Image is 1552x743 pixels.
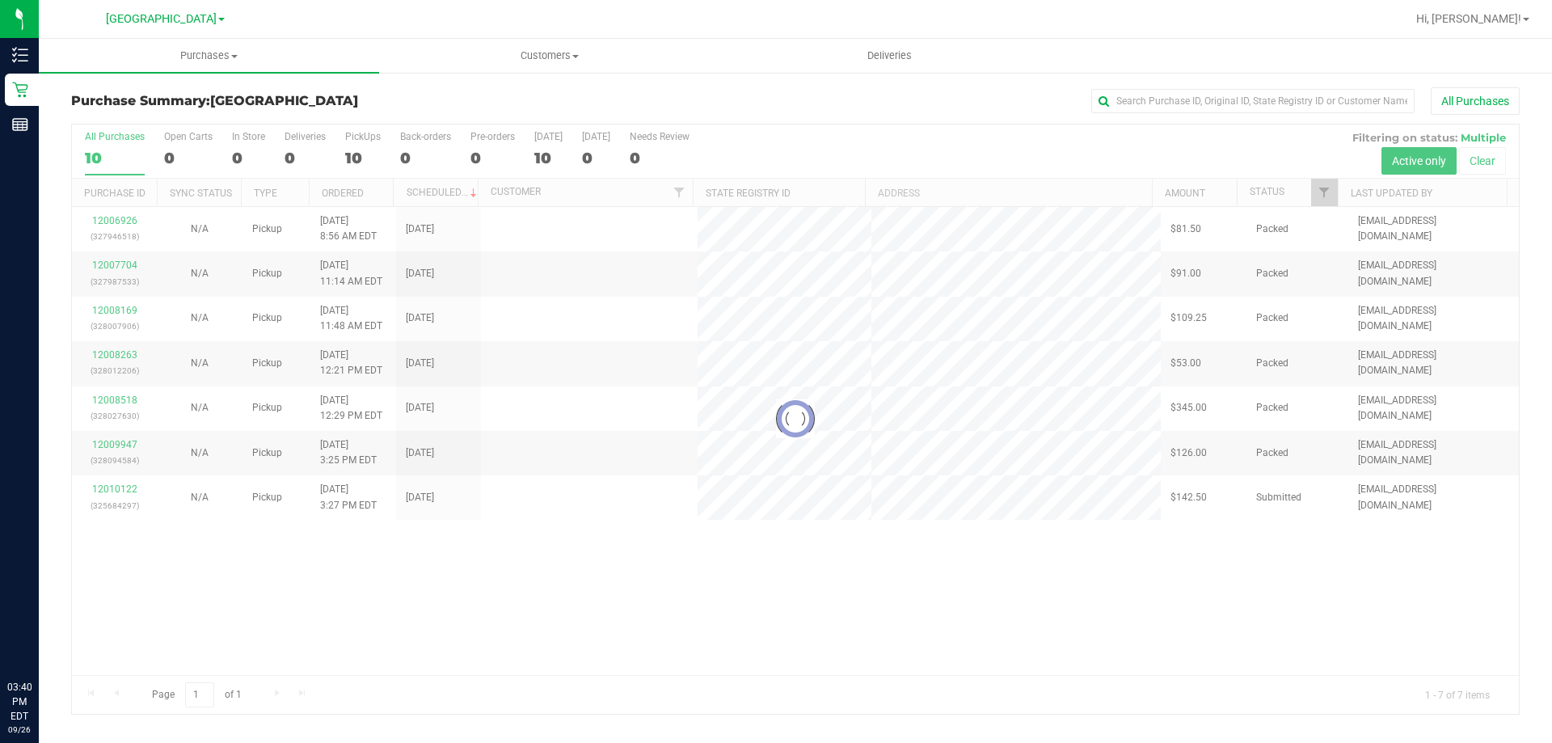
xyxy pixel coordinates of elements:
[846,49,934,63] span: Deliveries
[1091,89,1415,113] input: Search Purchase ID, Original ID, State Registry ID or Customer Name...
[7,724,32,736] p: 09/26
[7,680,32,724] p: 03:40 PM EDT
[12,116,28,133] inline-svg: Reports
[16,614,65,662] iframe: Resource center
[210,93,358,108] span: [GEOGRAPHIC_DATA]
[379,39,719,73] a: Customers
[380,49,719,63] span: Customers
[39,39,379,73] a: Purchases
[719,39,1060,73] a: Deliveries
[71,94,554,108] h3: Purchase Summary:
[12,47,28,63] inline-svg: Inventory
[39,49,379,63] span: Purchases
[1431,87,1520,115] button: All Purchases
[12,82,28,98] inline-svg: Retail
[1416,12,1521,25] span: Hi, [PERSON_NAME]!
[106,12,217,26] span: [GEOGRAPHIC_DATA]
